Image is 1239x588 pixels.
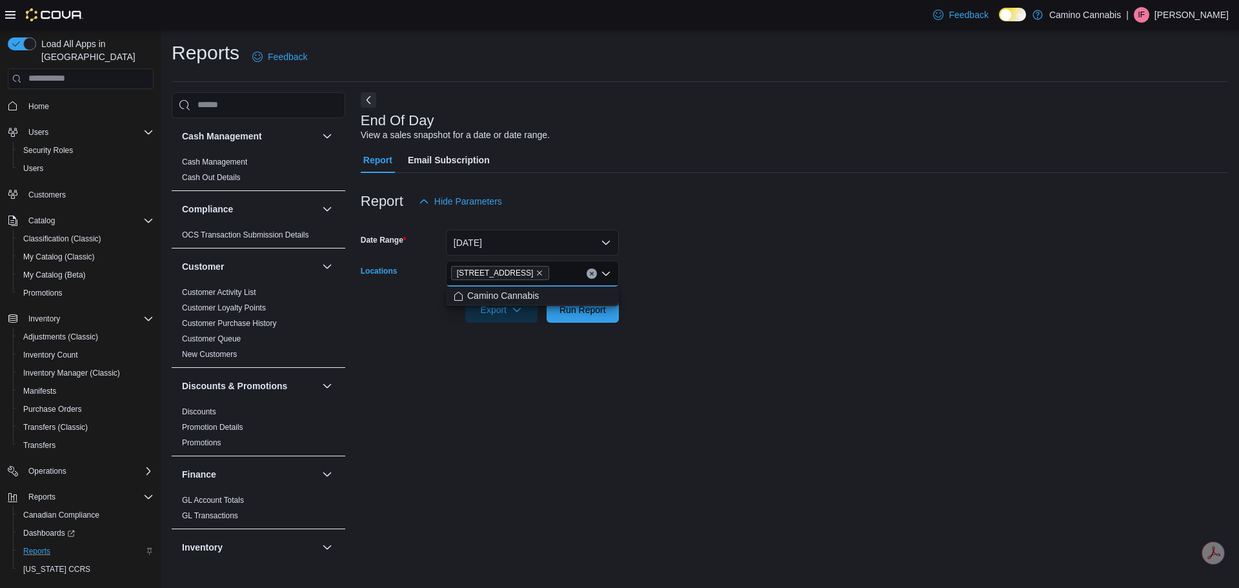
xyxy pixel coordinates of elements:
[23,125,154,140] span: Users
[182,422,243,432] span: Promotion Details
[361,113,434,128] h3: End Of Day
[182,438,221,447] a: Promotions
[18,347,154,363] span: Inventory Count
[23,288,63,298] span: Promotions
[182,303,266,312] a: Customer Loyalty Points
[13,328,159,346] button: Adjustments (Classic)
[18,231,106,247] a: Classification (Classic)
[28,314,60,324] span: Inventory
[182,130,317,143] button: Cash Management
[23,163,43,174] span: Users
[23,368,120,378] span: Inventory Manager (Classic)
[182,157,247,167] a: Cash Management
[1126,7,1129,23] p: |
[182,230,309,239] a: OCS Transaction Submission Details
[182,423,243,432] a: Promotion Details
[182,157,247,167] span: Cash Management
[18,438,154,453] span: Transfers
[361,128,550,142] div: View a sales snapshot for a date or date range.
[18,231,154,247] span: Classification (Classic)
[536,269,543,277] button: Remove 7291 Fraser St. from selection in this group
[182,495,244,505] span: GL Account Totals
[23,463,154,479] span: Operations
[18,507,154,523] span: Canadian Compliance
[361,266,398,276] label: Locations
[182,511,238,521] span: GL Transactions
[13,418,159,436] button: Transfers (Classic)
[23,528,75,538] span: Dashboards
[23,213,154,228] span: Catalog
[13,364,159,382] button: Inventory Manager (Classic)
[18,383,154,399] span: Manifests
[414,188,507,214] button: Hide Parameters
[182,287,256,298] span: Customer Activity List
[182,407,216,417] span: Discounts
[18,525,154,541] span: Dashboards
[1134,7,1149,23] div: Ian Fundytus
[13,266,159,284] button: My Catalog (Beta)
[23,234,101,244] span: Classification (Classic)
[408,147,490,173] span: Email Subscription
[1154,7,1229,23] p: [PERSON_NAME]
[18,543,55,559] a: Reports
[18,347,83,363] a: Inventory Count
[18,143,78,158] a: Security Roles
[172,404,345,456] div: Discounts & Promotions
[23,99,54,114] a: Home
[319,128,335,144] button: Cash Management
[18,383,61,399] a: Manifests
[13,382,159,400] button: Manifests
[23,404,82,414] span: Purchase Orders
[18,267,91,283] a: My Catalog (Beta)
[13,542,159,560] button: Reports
[18,161,48,176] a: Users
[13,141,159,159] button: Security Roles
[319,540,335,555] button: Inventory
[18,365,125,381] a: Inventory Manager (Classic)
[18,507,105,523] a: Canadian Compliance
[18,249,100,265] a: My Catalog (Classic)
[182,130,262,143] h3: Cash Management
[23,145,73,156] span: Security Roles
[3,123,159,141] button: Users
[928,2,993,28] a: Feedback
[36,37,154,63] span: Load All Apps in [GEOGRAPHIC_DATA]
[28,101,49,112] span: Home
[23,489,61,505] button: Reports
[319,467,335,482] button: Finance
[182,173,241,182] a: Cash Out Details
[172,285,345,367] div: Customer
[182,349,237,360] span: New Customers
[172,40,239,66] h1: Reports
[28,190,66,200] span: Customers
[182,541,317,554] button: Inventory
[319,378,335,394] button: Discounts & Promotions
[18,562,154,577] span: Washington CCRS
[23,422,88,432] span: Transfers (Classic)
[467,289,539,302] span: Camino Cannabis
[999,8,1026,21] input: Dark Mode
[23,270,86,280] span: My Catalog (Beta)
[28,216,55,226] span: Catalog
[182,319,277,328] a: Customer Purchase History
[18,543,154,559] span: Reports
[18,401,154,417] span: Purchase Orders
[587,269,597,279] button: Clear input
[182,230,309,240] span: OCS Transaction Submission Details
[1138,7,1145,23] span: IF
[18,401,87,417] a: Purchase Orders
[182,334,241,343] a: Customer Queue
[182,380,317,392] button: Discounts & Promotions
[182,511,238,520] a: GL Transactions
[13,159,159,177] button: Users
[23,546,50,556] span: Reports
[18,420,154,435] span: Transfers (Classic)
[451,266,550,280] span: 7291 Fraser St.
[23,463,72,479] button: Operations
[182,172,241,183] span: Cash Out Details
[182,203,317,216] button: Compliance
[446,230,619,256] button: [DATE]
[361,92,376,108] button: Next
[26,8,83,21] img: Cova
[465,297,538,323] button: Export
